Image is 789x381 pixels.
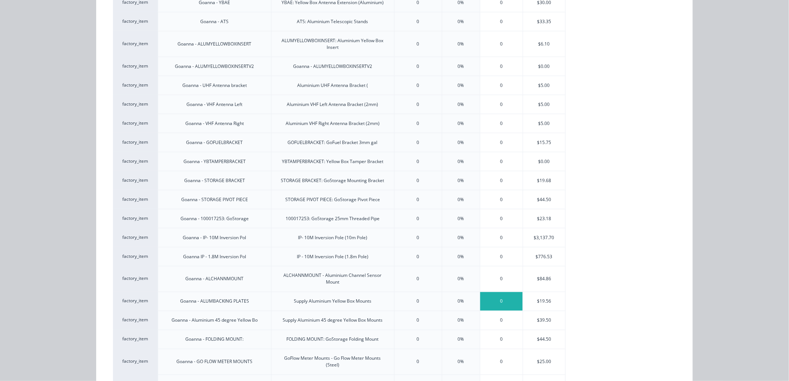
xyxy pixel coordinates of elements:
[277,272,388,286] div: ALCHANNMOUNT - Aluminium Channel Sensor Mount
[184,177,245,184] div: Goanna - STORAGE BRACKET
[417,196,419,203] div: 0
[458,139,464,146] div: 0%
[480,76,523,95] div: 0
[113,311,158,330] div: factory_item
[523,133,565,152] div: $15.75
[113,330,158,349] div: factory_item
[458,234,464,241] div: 0%
[417,336,419,343] div: 0
[480,349,523,375] div: 0
[417,82,419,89] div: 0
[523,330,565,349] div: $44.50
[182,82,247,89] div: Goanna - UHF Antenna bracket
[180,215,249,222] div: Goanna - 100017253: GoStorage
[200,18,229,25] div: Goanna - ATS
[523,76,565,95] div: $5.00
[186,139,243,146] div: Goanna - GOFUELBRACKET
[523,190,565,209] div: $44.50
[523,12,565,31] div: $33.35
[113,114,158,133] div: factory_item
[186,101,242,108] div: Goanna - VHF Antenna Left
[480,114,523,133] div: 0
[297,82,368,89] div: Aluminium UHF Antenna Bracket (
[176,359,252,365] div: Goanna - GO FLOW METER MOUNTS
[458,41,464,47] div: 0%
[113,171,158,190] div: factory_item
[294,298,371,305] div: Supply Aluminium Yellow Box Mounts
[281,177,384,184] div: STORAGE BRACKET: GoStorage Mounting Bracket
[523,292,565,311] div: $19.56
[523,266,565,292] div: $84.86
[286,215,380,222] div: 100017253: GoStorage 25mm Threaded Pipe
[523,31,565,57] div: $6.10
[417,215,419,222] div: 0
[458,317,464,324] div: 0%
[523,171,565,190] div: $19.68
[458,158,464,165] div: 0%
[523,209,565,228] div: $23.18
[113,247,158,266] div: factory_item
[458,82,464,89] div: 0%
[282,158,383,165] div: YBTAMPERBRACKET: Yellow Box Tamper Bracket
[297,253,368,260] div: IP - 10M Inversion Pole (1.8m Pole)
[458,253,464,260] div: 0%
[480,292,523,311] div: 0
[113,31,158,57] div: factory_item
[172,317,258,324] div: Goanna - Aluminium 45 degree Yellow Bo
[288,139,378,146] div: GOFUELBRACKET: GoFuel Bracket 3mm gal
[458,120,464,127] div: 0%
[113,12,158,31] div: factory_item
[283,317,383,324] div: Supply Aluminium 45 degree Yellow Box Mounts
[417,41,419,47] div: 0
[523,247,565,266] div: $776.53
[458,177,464,184] div: 0%
[417,276,419,282] div: 0
[417,120,419,127] div: 0
[293,63,372,70] div: Goanna - ALUMYELLOWBOXINSERTV2
[177,41,251,47] div: Goanna - ALUMYELLOWBOXINSERT
[417,298,419,305] div: 0
[458,63,464,70] div: 0%
[480,31,523,57] div: 0
[480,247,523,266] div: 0
[480,228,523,247] div: 0
[286,120,380,127] div: Aluminium VHF Right Antenna Bracket (2mm)
[113,228,158,247] div: factory_item
[113,95,158,114] div: factory_item
[113,209,158,228] div: factory_item
[183,158,246,165] div: Goanna - YBTAMPERBRACKET
[480,133,523,152] div: 0
[417,18,419,25] div: 0
[417,253,419,260] div: 0
[183,253,246,260] div: Goanna IP - 1.8M Inversion Pol
[185,120,244,127] div: Goanna - VHF Antenna Right
[480,57,523,76] div: 0
[113,76,158,95] div: factory_item
[458,18,464,25] div: 0%
[480,12,523,31] div: 0
[480,330,523,349] div: 0
[417,158,419,165] div: 0
[523,349,565,375] div: $25.00
[277,37,388,51] div: ALUMYELLOWBOXINSERT: Aluminium Yellow Box Insert
[417,101,419,108] div: 0
[277,355,388,369] div: GoFlow Meter Mounts - Go Flow Meter Mounts (Steel)
[185,336,243,343] div: Goanna - FOLDING MOUNT:
[458,196,464,203] div: 0%
[458,215,464,222] div: 0%
[180,298,249,305] div: Goanna - ALUMBACKING PLATES
[480,266,523,292] div: 0
[523,57,565,76] div: $0.00
[458,359,464,365] div: 0%
[480,152,523,171] div: 0
[523,311,565,330] div: $39.50
[113,190,158,209] div: factory_item
[480,209,523,228] div: 0
[297,18,368,25] div: ATS: Aluminium Telescopic Stands
[523,95,565,114] div: $5.00
[287,336,379,343] div: FOLDING MOUNT: GoStorage Folding Mount
[523,114,565,133] div: $5.00
[183,234,246,241] div: Goanna - IP- 10M Inversion Pol
[298,234,367,241] div: IP- 10M Inversion Pole (10m Pole)
[175,63,254,70] div: Goanna - ALUMYELLOWBOXINSERTV2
